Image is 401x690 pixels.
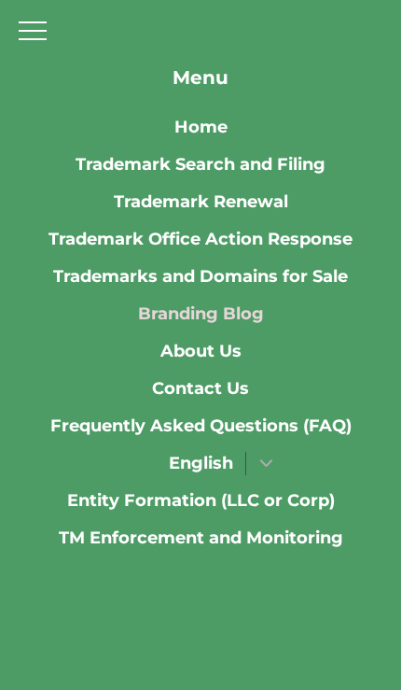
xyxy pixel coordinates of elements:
a: Trademark Office Action Response [48,220,353,258]
a: Frequently Asked Questions (FAQ) [50,407,352,444]
a: Trademark Search and Filing [76,146,325,183]
a: About Us [160,332,242,370]
a: Entity Formation (LLC or Corp) [67,482,335,519]
a: Trademark Renewal [114,183,288,220]
a: Trademarks and Domains for Sale [53,258,348,295]
a: Branding Blog [138,295,264,332]
a: TM Enforcement and Monitoring [59,519,343,556]
a: Contact Us [152,370,249,407]
span: English [169,453,233,473]
a: English [169,444,233,482]
a: Home [174,108,228,146]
